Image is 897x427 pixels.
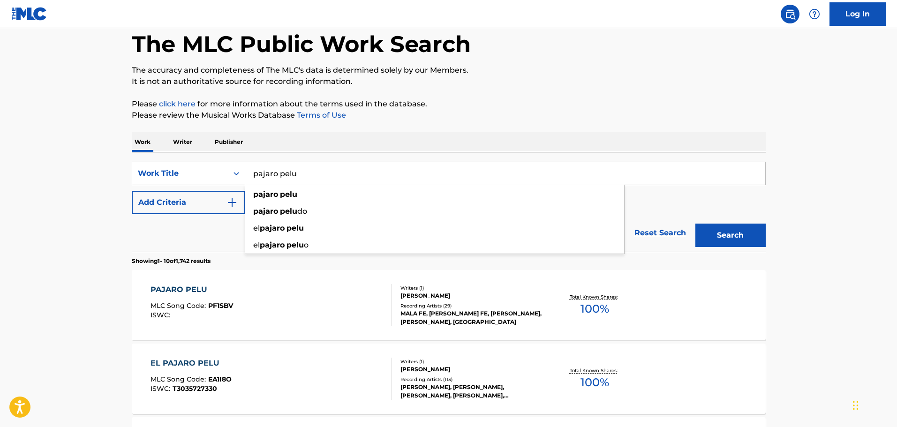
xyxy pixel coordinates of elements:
[570,367,620,374] p: Total Known Shares:
[286,224,304,232] strong: pelu
[280,207,297,216] strong: pelu
[781,5,799,23] a: Public Search
[226,197,238,208] img: 9d2ae6d4665cec9f34b9.svg
[850,382,897,427] iframe: Chat Widget
[253,240,260,249] span: el
[11,7,47,21] img: MLC Logo
[297,207,307,216] span: do
[151,301,208,310] span: MLC Song Code :
[132,132,153,152] p: Work
[400,383,542,400] div: [PERSON_NAME], [PERSON_NAME], [PERSON_NAME], [PERSON_NAME], [PERSON_NAME]
[132,98,766,110] p: Please for more information about the terms used in the database.
[400,302,542,309] div: Recording Artists ( 29 )
[304,240,309,249] span: o
[570,293,620,300] p: Total Known Shares:
[132,191,245,214] button: Add Criteria
[280,190,297,199] strong: pelu
[295,111,346,120] a: Terms of Use
[151,284,233,295] div: PAJARO PELU
[400,365,542,374] div: [PERSON_NAME]
[151,311,173,319] span: ISWC :
[829,2,886,26] a: Log In
[853,391,859,420] div: Drag
[784,8,796,20] img: search
[580,374,609,391] span: 100 %
[208,375,232,383] span: EA1I8O
[132,344,766,414] a: EL PAJARO PELUMLC Song Code:EA1I8OISWC:T3035727330Writers (1)[PERSON_NAME]Recording Artists (113)...
[159,99,196,108] a: click here
[138,168,222,179] div: Work Title
[170,132,195,152] p: Writer
[253,190,278,199] strong: pajaro
[286,240,304,249] strong: pelu
[132,110,766,121] p: Please review the Musical Works Database
[630,223,691,243] a: Reset Search
[208,301,233,310] span: PF1SBV
[400,292,542,300] div: [PERSON_NAME]
[260,240,285,249] strong: pajaro
[212,132,246,152] p: Publisher
[805,5,824,23] div: Help
[400,376,542,383] div: Recording Artists ( 113 )
[253,224,260,232] span: el
[132,162,766,252] form: Search Form
[132,76,766,87] p: It is not an authoritative source for recording information.
[400,358,542,365] div: Writers ( 1 )
[253,207,278,216] strong: pajaro
[151,375,208,383] span: MLC Song Code :
[400,309,542,326] div: MALA FE, [PERSON_NAME] FE, [PERSON_NAME], [PERSON_NAME], [GEOGRAPHIC_DATA]
[695,224,766,247] button: Search
[400,285,542,292] div: Writers ( 1 )
[173,384,217,393] span: T3035727330
[132,65,766,76] p: The accuracy and completeness of The MLC's data is determined solely by our Members.
[132,257,211,265] p: Showing 1 - 10 of 1,742 results
[132,270,766,340] a: PAJARO PELUMLC Song Code:PF1SBVISWC:Writers (1)[PERSON_NAME]Recording Artists (29)MALA FE, [PERSO...
[151,384,173,393] span: ISWC :
[260,224,285,232] strong: pajaro
[151,358,232,369] div: EL PAJARO PELU
[132,30,471,58] h1: The MLC Public Work Search
[580,300,609,317] span: 100 %
[809,8,820,20] img: help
